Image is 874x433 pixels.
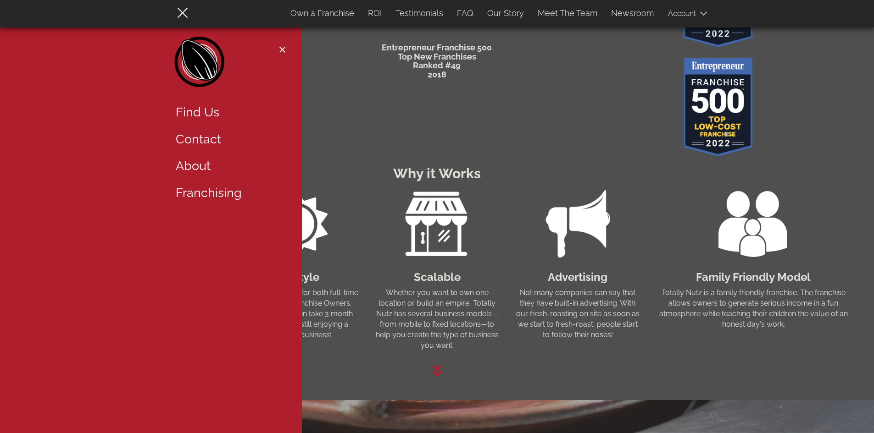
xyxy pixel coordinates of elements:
a: Contact [169,126,288,153]
img: Entrepreneur Magazine Award, Top 500 Low Cost Franchises, 2022 [684,58,752,157]
p: Totally Nutz is a family friendly franchise. The franchise allows owners to generate serious inco... [655,288,852,329]
h3: Advertising [514,271,641,283]
a: Own a Franchise [284,4,361,23]
p: Whether you want to own one location or build an empire, Totally Nutz has several business models... [373,288,501,351]
a: Home [173,37,226,92]
a: Find Us [169,99,288,126]
h3: Scalable [373,271,501,283]
a: Meet The Team [531,4,604,23]
a: FAQ [450,4,480,23]
a: Our Story [480,4,531,23]
h3: Family Friendly Model [655,271,852,283]
a: Franchising [169,180,288,207]
h2: Why it Works [22,166,852,181]
a: Newsroom [604,4,661,23]
p: Not many companies can say that they have built-in advertising. With our fresh-roasting on site a... [514,288,641,340]
a: ROI [361,4,389,23]
a: About [169,153,288,180]
h4: Entrepreneur Franchise 500 Top New Franchises Ranked #49 2018 [303,43,571,79]
a: Testimonials [389,4,450,23]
